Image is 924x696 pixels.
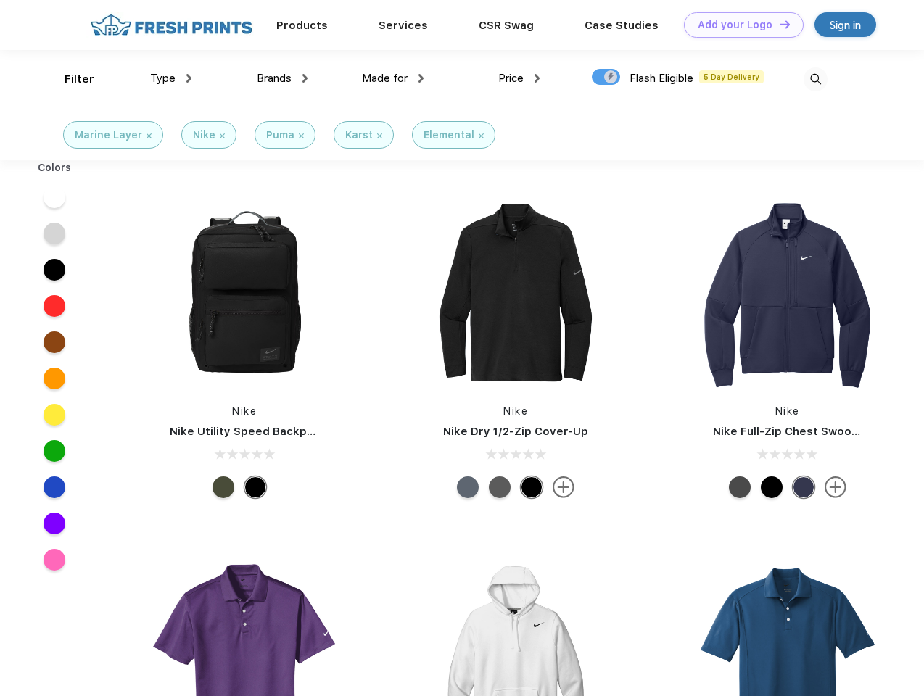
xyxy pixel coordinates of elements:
[698,19,772,31] div: Add your Logo
[150,72,176,85] span: Type
[362,72,408,85] span: Made for
[418,74,424,83] img: dropdown.png
[147,133,152,138] img: filter_cancel.svg
[170,425,326,438] a: Nike Utility Speed Backpack
[27,160,83,175] div: Colors
[761,476,783,498] div: Black
[691,196,884,389] img: func=resize&h=266
[713,425,906,438] a: Nike Full-Zip Chest Swoosh Jacket
[276,19,328,32] a: Products
[75,128,142,143] div: Marine Layer
[521,476,543,498] div: Black
[775,405,800,417] a: Nike
[457,476,479,498] div: Navy Heather
[299,133,304,138] img: filter_cancel.svg
[498,72,524,85] span: Price
[345,128,373,143] div: Karst
[443,425,588,438] a: Nike Dry 1/2-Zip Cover-Up
[699,70,764,83] span: 5 Day Delivery
[266,128,294,143] div: Puma
[65,71,94,88] div: Filter
[489,476,511,498] div: Black Heather
[377,133,382,138] img: filter_cancel.svg
[419,196,612,389] img: func=resize&h=266
[424,128,474,143] div: Elemental
[793,476,814,498] div: Midnight Navy
[148,196,341,389] img: func=resize&h=266
[630,72,693,85] span: Flash Eligible
[553,476,574,498] img: more.svg
[814,12,876,37] a: Sign in
[503,405,528,417] a: Nike
[257,72,292,85] span: Brands
[193,128,215,143] div: Nike
[825,476,846,498] img: more.svg
[220,133,225,138] img: filter_cancel.svg
[535,74,540,83] img: dropdown.png
[729,476,751,498] div: Anthracite
[780,20,790,28] img: DT
[244,476,266,498] div: Black
[213,476,234,498] div: Cargo Khaki
[379,19,428,32] a: Services
[232,405,257,417] a: Nike
[479,133,484,138] img: filter_cancel.svg
[302,74,308,83] img: dropdown.png
[186,74,191,83] img: dropdown.png
[479,19,534,32] a: CSR Swag
[86,12,257,38] img: fo%20logo%202.webp
[830,17,861,33] div: Sign in
[804,67,828,91] img: desktop_search.svg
